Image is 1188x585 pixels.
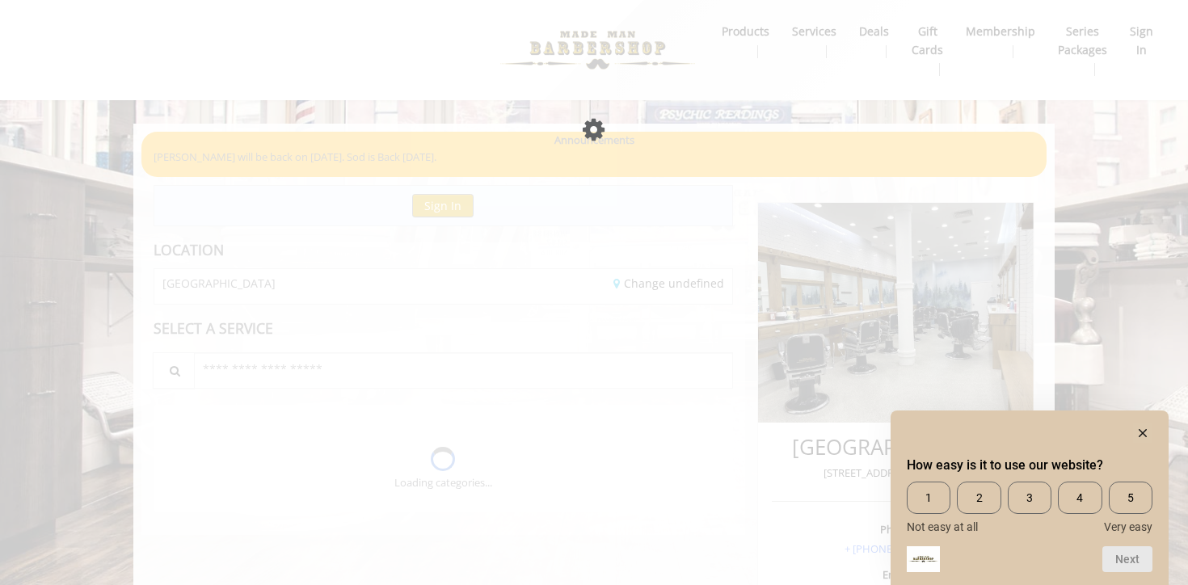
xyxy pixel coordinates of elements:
[907,520,978,533] span: Not easy at all
[907,482,950,514] span: 1
[1104,520,1152,533] span: Very easy
[957,482,1001,514] span: 2
[1109,482,1152,514] span: 5
[1008,482,1051,514] span: 3
[907,456,1152,475] h2: How easy is it to use our website? Select an option from 1 to 5, with 1 being Not easy at all and...
[1102,546,1152,572] button: Next question
[1058,482,1102,514] span: 4
[907,482,1152,533] div: How easy is it to use our website? Select an option from 1 to 5, with 1 being Not easy at all and...
[1133,423,1152,443] button: Hide survey
[907,423,1152,572] div: How easy is it to use our website? Select an option from 1 to 5, with 1 being Not easy at all and...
